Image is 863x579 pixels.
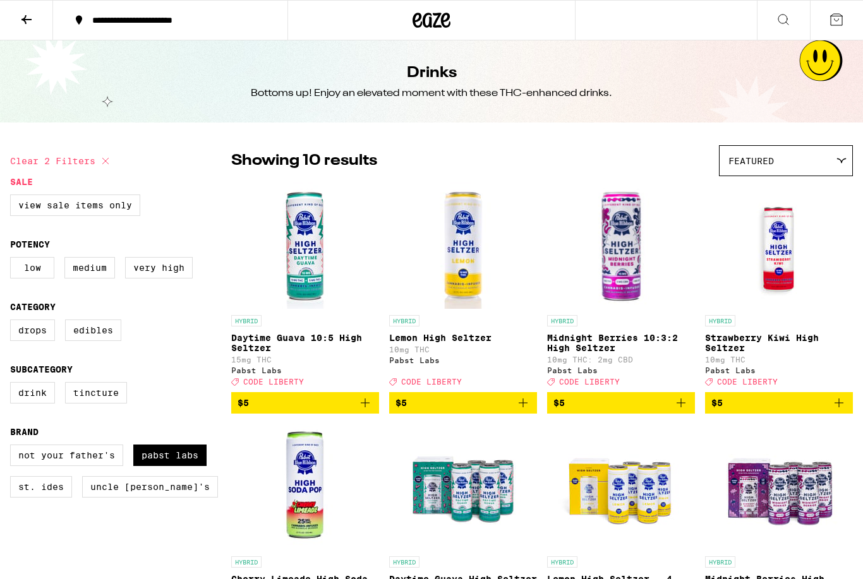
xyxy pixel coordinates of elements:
[389,315,419,326] p: HYBRID
[10,145,113,177] button: Clear 2 filters
[547,556,577,568] p: HYBRID
[553,398,565,408] span: $5
[400,182,526,309] img: Pabst Labs - Lemon High Seltzer
[728,156,774,166] span: Featured
[10,302,56,312] legend: Category
[10,257,54,278] label: Low
[389,345,537,354] p: 10mg THC
[65,382,127,403] label: Tincture
[389,556,419,568] p: HYBRID
[238,398,249,408] span: $5
[10,319,55,341] label: Drops
[10,382,55,403] label: Drink
[400,424,526,550] img: Pabst Labs - Daytime Guava High Seltzer - 4-pack
[705,392,853,414] button: Add to bag
[242,182,368,309] img: Pabst Labs - Daytime Guava 10:5 High Seltzer
[231,556,262,568] p: HYBRID
[547,315,577,326] p: HYBRID
[231,366,379,374] div: Pabst Labs
[10,445,123,466] label: Not Your Father's
[547,182,695,392] a: Open page for Midnight Berries 10:3:2 High Seltzer from Pabst Labs
[558,182,685,309] img: Pabst Labs - Midnight Berries 10:3:2 High Seltzer
[705,556,735,568] p: HYBRID
[401,378,462,386] span: CODE LIBERTY
[82,476,218,498] label: Uncle [PERSON_NAME]'s
[558,424,684,550] img: Pabst Labs - Lemon High Seltzer - 4-Pack
[407,63,457,84] h1: Drinks
[705,366,853,374] div: Pabst Labs
[243,378,304,386] span: CODE LIBERTY
[389,392,537,414] button: Add to bag
[10,239,50,249] legend: Potency
[10,364,73,374] legend: Subcategory
[705,315,735,326] p: HYBRID
[547,333,695,353] p: Midnight Berries 10:3:2 High Seltzer
[717,378,778,386] span: CODE LIBERTY
[705,355,853,364] p: 10mg THC
[559,378,620,386] span: CODE LIBERTY
[705,333,853,353] p: Strawberry Kiwi High Seltzer
[716,424,842,550] img: Pabst Labs - Midnight Berries High Seltzer - 4-pack
[231,315,262,326] p: HYBRID
[10,194,140,216] label: View Sale Items Only
[10,476,72,498] label: St. Ides
[251,87,612,100] div: Bottoms up! Enjoy an elevated moment with these THC-enhanced drinks.
[231,182,379,392] a: Open page for Daytime Guava 10:5 High Seltzer from Pabst Labs
[389,182,537,392] a: Open page for Lemon High Seltzer from Pabst Labs
[389,356,537,364] div: Pabst Labs
[711,398,723,408] span: $5
[716,182,842,309] img: Pabst Labs - Strawberry Kiwi High Seltzer
[705,182,853,392] a: Open page for Strawberry Kiwi High Seltzer from Pabst Labs
[231,355,379,364] p: 15mg THC
[133,445,207,466] label: Pabst Labs
[389,333,537,343] p: Lemon High Seltzer
[10,177,33,187] legend: Sale
[65,319,121,341] label: Edibles
[231,333,379,353] p: Daytime Guava 10:5 High Seltzer
[242,424,368,550] img: Pabst Labs - Cherry Limeade High Soda Pop Seltzer - 25mg
[10,427,39,437] legend: Brand
[547,355,695,364] p: 10mg THC: 2mg CBD
[125,257,193,278] label: Very High
[64,257,115,278] label: Medium
[231,150,377,172] p: Showing 10 results
[231,392,379,414] button: Add to bag
[547,366,695,374] div: Pabst Labs
[547,392,695,414] button: Add to bag
[395,398,407,408] span: $5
